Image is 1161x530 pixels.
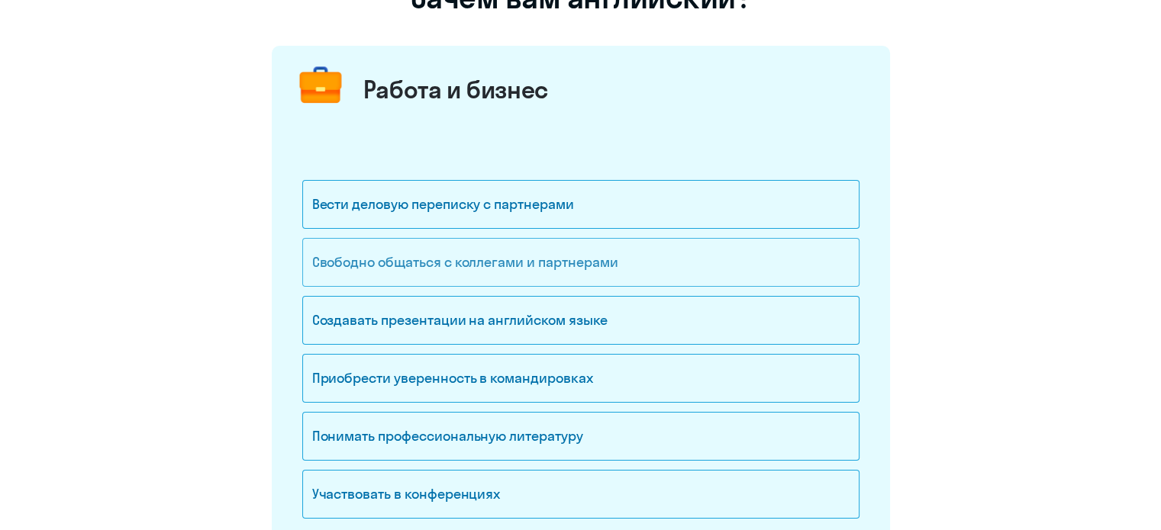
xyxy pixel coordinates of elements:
[302,180,859,229] div: Вести деловую переписку с партнерами
[302,412,859,461] div: Понимать профессиональную литературу
[302,238,859,287] div: Свободно общаться с коллегами и партнерами
[302,354,859,403] div: Приобрести уверенность в командировках
[363,74,549,104] div: Работа и бизнес
[302,470,859,519] div: Участвовать в конференциях
[292,58,349,114] img: briefcase.png
[302,296,859,345] div: Создавать презентации на английском языке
